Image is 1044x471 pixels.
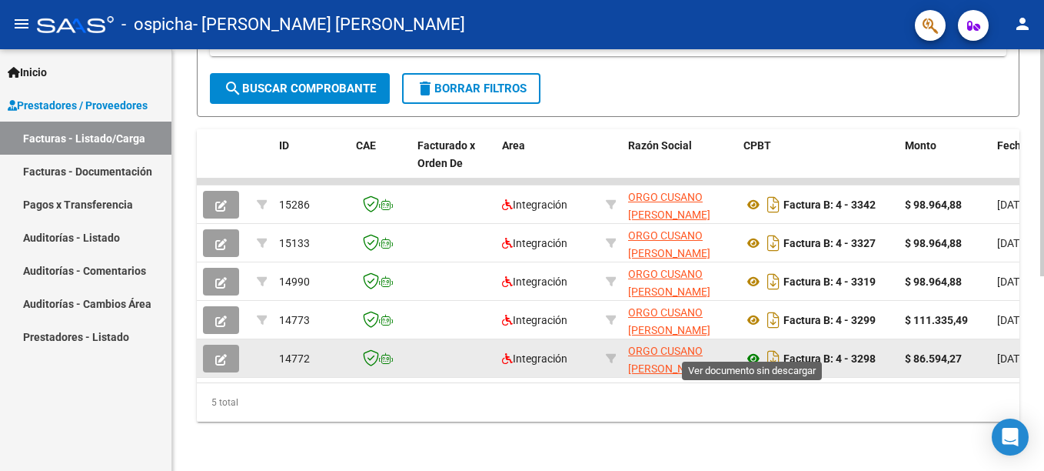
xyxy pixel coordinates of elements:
datatable-header-cell: CAE [350,129,411,197]
datatable-header-cell: Razón Social [622,129,737,197]
span: Prestadores / Proveedores [8,97,148,114]
datatable-header-cell: Monto [899,129,991,197]
span: Integración [502,314,567,326]
strong: Factura B: 4 - 3319 [783,276,876,288]
div: 27236724765 [628,227,731,259]
span: Razón Social [628,139,692,152]
strong: $ 86.594,27 [905,352,962,365]
strong: Factura B: 4 - 3299 [783,314,876,326]
span: ORGO CUSANO [PERSON_NAME] [628,345,710,375]
div: 27236724765 [628,304,731,336]
datatable-header-cell: Facturado x Orden De [411,129,496,197]
mat-icon: person [1013,15,1032,33]
button: Borrar Filtros [402,73,540,104]
span: Inicio [8,64,47,81]
span: 15133 [279,237,310,249]
span: [DATE] [997,237,1029,249]
span: [DATE] [997,352,1029,365]
span: Integración [502,276,567,288]
span: Facturado x Orden De [417,139,475,169]
span: CAE [356,139,376,152]
span: Monto [905,139,936,152]
span: ORGO CUSANO [PERSON_NAME] [628,306,710,336]
div: Open Intercom Messenger [992,419,1029,456]
strong: Factura B: 4 - 3298 [783,352,876,365]
strong: $ 98.964,88 [905,199,962,211]
div: 27236724765 [628,189,731,221]
datatable-header-cell: CPBT [737,129,899,197]
i: Descargar documento [763,231,783,256]
div: 27236724765 [628,342,731,375]
i: Descargar documento [763,192,783,217]
span: ID [279,139,289,152]
span: Buscar Comprobante [224,82,376,95]
strong: $ 111.335,49 [905,314,968,326]
span: - [PERSON_NAME] [PERSON_NAME] [193,8,465,42]
span: ORGO CUSANO [PERSON_NAME] [628,191,710,221]
i: Descargar documento [763,308,783,332]
span: Integración [502,237,567,249]
span: CPBT [743,139,771,152]
span: [DATE] [997,276,1029,288]
datatable-header-cell: Area [496,129,600,197]
i: Descargar documento [763,346,783,371]
span: 14990 [279,276,310,288]
datatable-header-cell: ID [273,129,350,197]
mat-icon: delete [416,79,434,98]
i: Descargar documento [763,269,783,294]
span: Integración [502,199,567,211]
span: [DATE] [997,314,1029,326]
span: Integración [502,352,567,365]
span: - ospicha [121,8,193,42]
span: 15286 [279,199,310,211]
strong: Factura B: 4 - 3327 [783,237,876,249]
span: [DATE] [997,199,1029,211]
strong: $ 98.964,88 [905,276,962,288]
strong: $ 98.964,88 [905,237,962,249]
span: Borrar Filtros [416,82,527,95]
div: 5 total [197,383,1019,422]
span: Area [502,139,525,152]
button: Buscar Comprobante [210,73,390,104]
span: ORGO CUSANO [PERSON_NAME] [628,268,710,298]
span: ORGO CUSANO [PERSON_NAME] [628,229,710,259]
div: 27236724765 [628,266,731,298]
span: 14773 [279,314,310,326]
strong: Factura B: 4 - 3342 [783,199,876,211]
mat-icon: menu [12,15,31,33]
span: 14772 [279,352,310,365]
mat-icon: search [224,79,242,98]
